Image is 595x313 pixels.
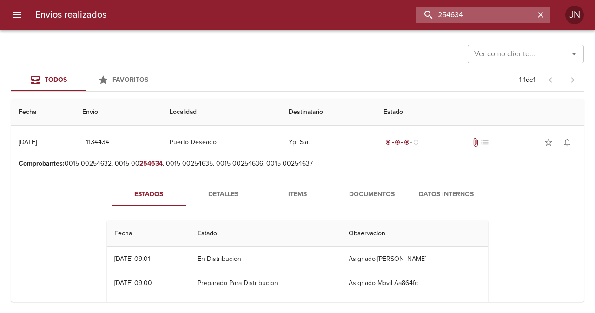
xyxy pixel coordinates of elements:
[416,7,535,23] input: buscar
[340,189,403,200] span: Documentos
[281,99,376,126] th: Destinatario
[114,255,150,263] div: [DATE] 09:01
[139,160,163,167] em: 254634
[565,6,584,24] div: Abrir información de usuario
[519,75,535,85] p: 1 - 1 de 1
[562,69,584,91] span: Pagina siguiente
[383,138,421,147] div: En viaje
[6,4,28,26] button: menu
[281,126,376,159] td: Ypf S.a.
[192,189,255,200] span: Detalles
[413,140,419,145] span: radio_button_unchecked
[415,189,478,200] span: Datos Internos
[35,7,106,22] h6: Envios realizados
[75,99,163,126] th: Envio
[341,271,488,295] td: Asignado Movil Aa864fc
[82,134,113,151] button: 1134434
[539,133,558,152] button: Agregar a favoritos
[395,140,400,145] span: radio_button_checked
[565,6,584,24] div: JN
[558,133,576,152] button: Activar notificaciones
[404,140,410,145] span: radio_button_checked
[112,76,148,84] span: Favoritos
[117,189,180,200] span: Estados
[544,138,553,147] span: star_border
[107,220,190,247] th: Fecha
[266,189,329,200] span: Items
[376,99,584,126] th: Estado
[341,220,488,247] th: Observacion
[86,137,109,148] span: 1134434
[11,99,75,126] th: Fecha
[11,69,160,91] div: Tabs Envios
[385,140,391,145] span: radio_button_checked
[162,99,281,126] th: Localidad
[341,247,488,271] td: Asignado [PERSON_NAME]
[480,138,489,147] span: No tiene pedido asociado
[190,220,341,247] th: Estado
[19,138,37,146] div: [DATE]
[471,138,480,147] span: Tiene documentos adjuntos
[190,247,341,271] td: En Distribucion
[45,76,67,84] span: Todos
[562,138,572,147] span: notifications_none
[19,159,576,168] p: 0015-00254632, 0015-00 , 0015-00254635, 0015-00254636, 0015-00254637
[112,183,483,206] div: Tabs detalle de guia
[114,279,152,287] div: [DATE] 09:00
[190,271,341,295] td: Preparado Para Distribucion
[162,126,281,159] td: Puerto Deseado
[19,160,65,167] b: Comprobantes :
[568,47,581,60] button: Abrir
[539,75,562,84] span: Pagina anterior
